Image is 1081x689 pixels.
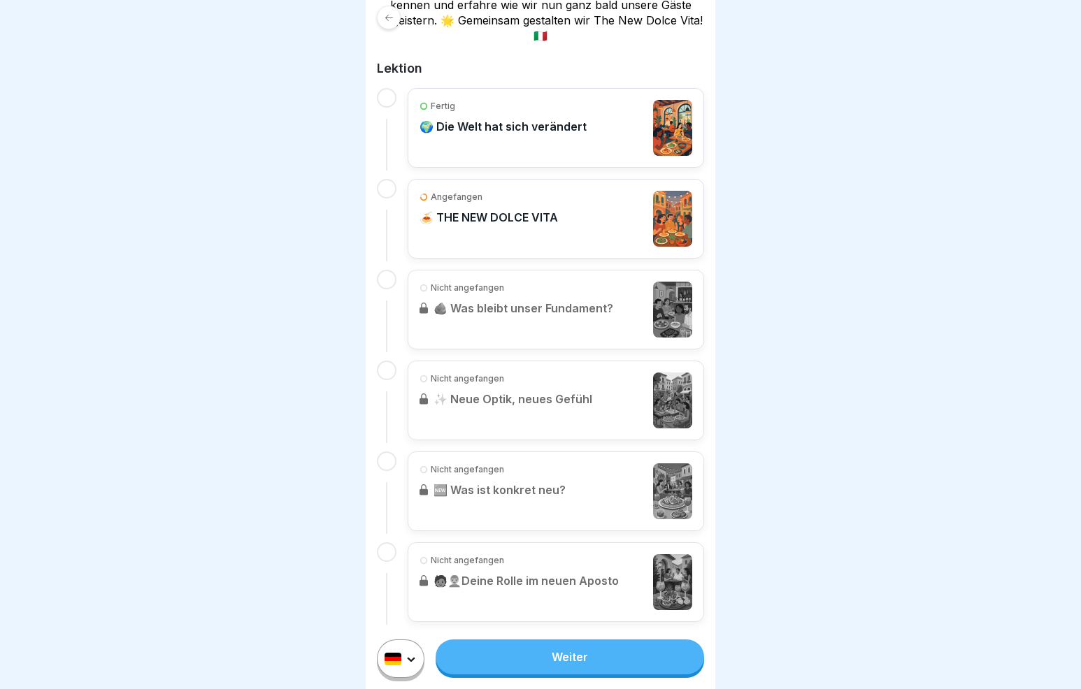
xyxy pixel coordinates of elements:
[653,100,692,156] img: at2kut7ipvv4yn1ezmnr4bcs.png
[420,100,692,156] a: Fertig🌍 Die Welt hat sich verändert
[377,60,704,77] h2: Lektion
[420,191,692,247] a: Angefangen🍝 THE NEW DOLCE VITA
[431,191,482,203] p: Angefangen
[653,191,692,247] img: wz75mf2ci5n1j5bc15nk3x5h.png
[420,119,587,133] p: 🌍 Die Welt hat sich verändert
[385,653,401,665] img: de.svg
[431,100,455,113] p: Fertig
[436,639,704,674] a: Weiter
[420,210,558,224] p: 🍝 THE NEW DOLCE VITA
